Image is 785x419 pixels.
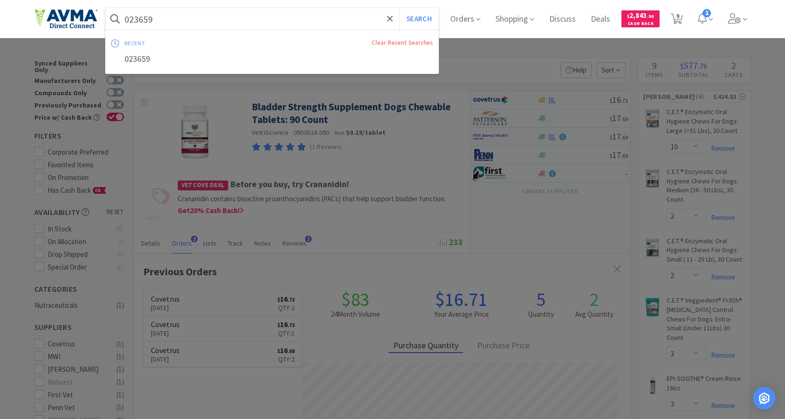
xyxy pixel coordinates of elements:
[621,6,660,32] a: $2,843.98Cash Back
[372,39,433,47] a: Clear Recent Searches
[106,8,439,30] input: Search by item, sku, manufacturer, ingredient, size...
[124,36,259,50] div: recent
[627,21,654,27] span: Cash Back
[627,11,654,20] span: 2,843
[667,16,686,25] a: 9
[702,9,711,17] span: 1
[106,50,439,68] div: 023659
[587,15,614,24] a: Deals
[545,15,579,24] a: Discuss
[627,13,629,19] span: $
[399,8,438,30] button: Search
[753,387,776,410] div: Open Intercom Messenger
[34,9,98,29] img: e4e33dab9f054f5782a47901c742baa9_102.png
[647,13,654,19] span: . 98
